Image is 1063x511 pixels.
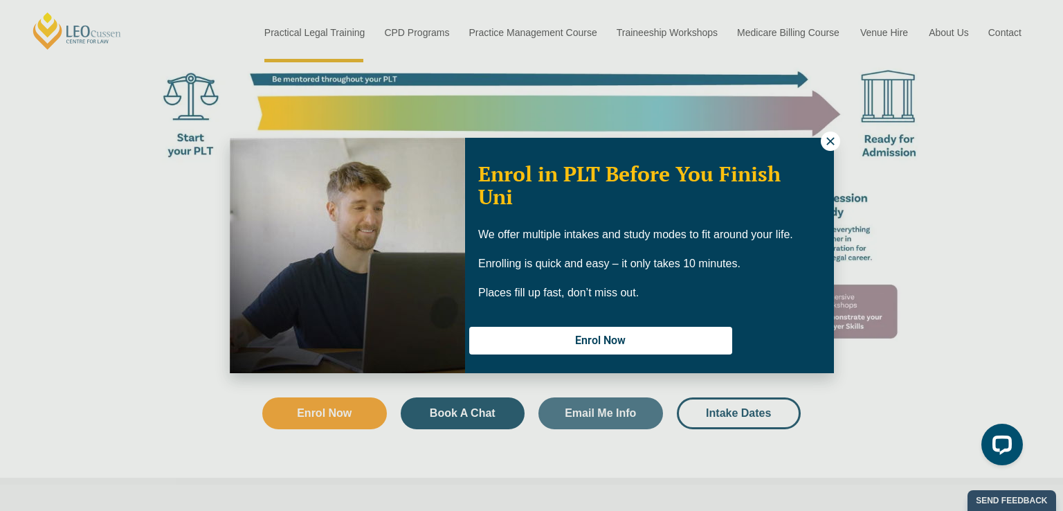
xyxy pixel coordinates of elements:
[970,418,1028,476] iframe: LiveChat chat widget
[821,132,840,151] button: Close
[230,138,465,373] img: Woman in yellow blouse holding folders looking to the right and smiling
[469,327,732,355] button: Enrol Now
[478,228,793,240] span: We offer multiple intakes and study modes to fit around your life.
[478,160,781,210] span: Enrol in PLT Before You Finish Uni
[478,258,741,269] span: Enrolling is quick and easy – it only takes 10 minutes.
[478,287,639,298] span: Places fill up fast, don’t miss out.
